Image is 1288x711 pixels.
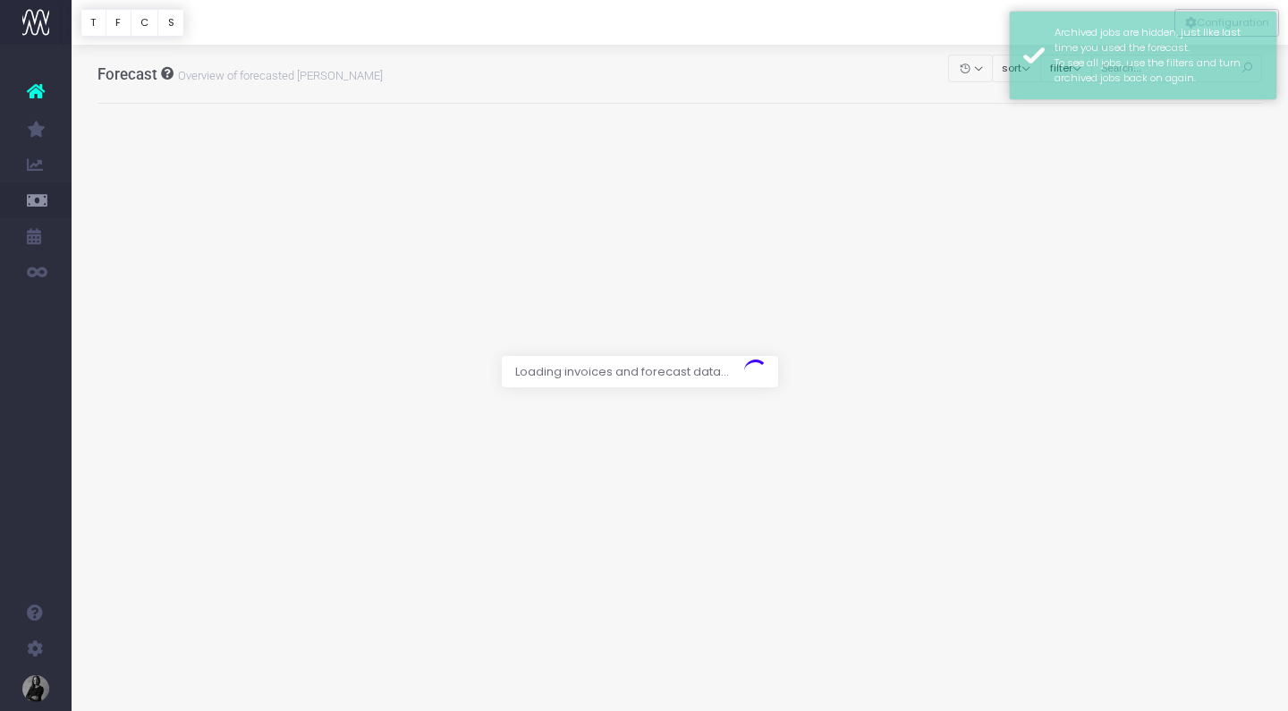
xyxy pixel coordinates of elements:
button: T [80,9,106,37]
span: Loading invoices and forecast data... [502,356,742,388]
div: Archived jobs are hidden, just like last time you used the forecast. To see all jobs, use the fil... [1055,25,1263,86]
button: Configuration [1174,9,1279,37]
button: C [131,9,159,37]
img: images/default_profile_image.png [22,675,49,702]
div: Vertical button group [1174,9,1279,37]
button: F [106,9,131,37]
button: S [157,9,184,37]
div: Vertical button group [80,9,184,37]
